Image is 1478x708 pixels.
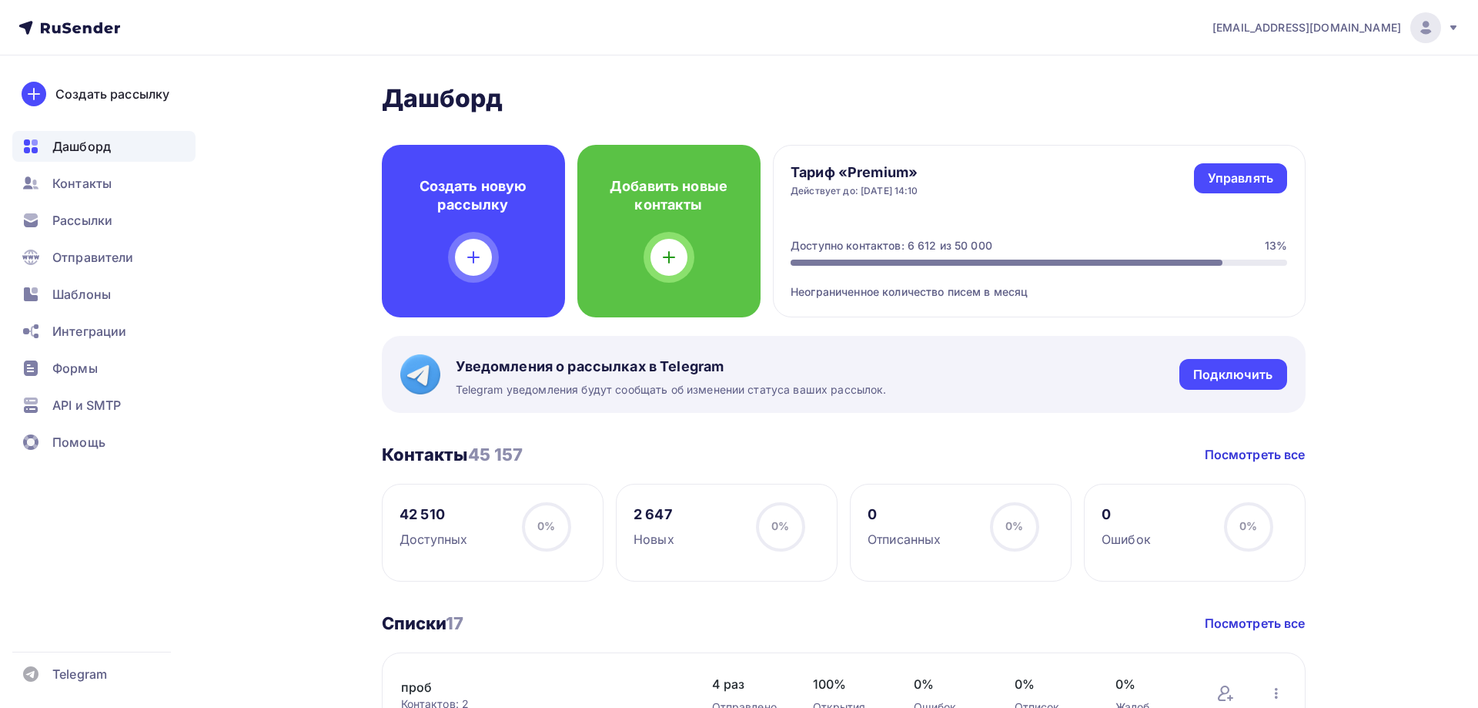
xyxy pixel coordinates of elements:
span: 0% [1239,519,1257,532]
span: 100% [813,675,883,693]
span: Рассылки [52,211,112,230]
span: Формы [52,359,98,377]
a: Шаблоны [12,279,196,310]
a: Рассылки [12,205,196,236]
div: Действует до: [DATE] 14:10 [791,185,918,197]
span: Дашборд [52,137,111,156]
div: 2 647 [634,505,674,524]
div: Управлять [1208,169,1273,187]
span: 0% [1005,519,1023,532]
div: 0 [868,505,941,524]
span: Telegram [52,665,107,683]
a: Формы [12,353,196,384]
span: Telegram уведомления будут сообщать об изменении статуса ваших рассылок. [456,382,887,398]
div: 13% [1265,238,1287,253]
div: 42 510 [400,505,467,524]
span: 0% [771,519,789,532]
span: Помощь [52,433,105,451]
a: Посмотреть все [1205,614,1306,633]
div: Отписанных [868,530,941,549]
a: проб [401,678,663,696]
a: Контакты [12,168,196,199]
div: 0 [1102,505,1151,524]
a: Дашборд [12,131,196,162]
span: Шаблоны [52,285,111,304]
h3: Контакты [382,444,523,465]
span: [EMAIL_ADDRESS][DOMAIN_NAME] [1212,20,1401,35]
div: Ошибок [1102,530,1151,549]
h4: Тариф «Premium» [791,163,918,182]
span: 0% [1115,675,1185,693]
div: Доступно контактов: 6 612 из 50 000 [791,238,992,253]
div: Подключить [1193,366,1272,384]
div: Доступных [400,530,467,549]
a: Посмотреть все [1205,445,1306,464]
span: 0% [537,519,555,532]
span: API и SMTP [52,396,121,414]
div: Неограниченное количество писем в месяц [791,266,1287,300]
span: 4 раз [712,675,782,693]
a: [EMAIL_ADDRESS][DOMAIN_NAME] [1212,12,1460,43]
span: 17 [446,613,463,633]
span: Контакты [52,174,112,193]
span: 0% [1015,675,1085,693]
span: Отправители [52,248,134,267]
span: 0% [914,675,984,693]
div: Новых [634,530,674,549]
a: Отправители [12,242,196,273]
h4: Создать новую рассылку [406,177,540,214]
span: Уведомления о рассылках в Telegram [456,357,887,376]
a: Управлять [1194,163,1287,193]
span: Интеграции [52,322,126,341]
div: Создать рассылку [55,85,169,103]
span: 45 157 [468,445,523,465]
h3: Списки [382,612,464,634]
h4: Добавить новые контакты [602,177,736,214]
h2: Дашборд [382,83,1306,114]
